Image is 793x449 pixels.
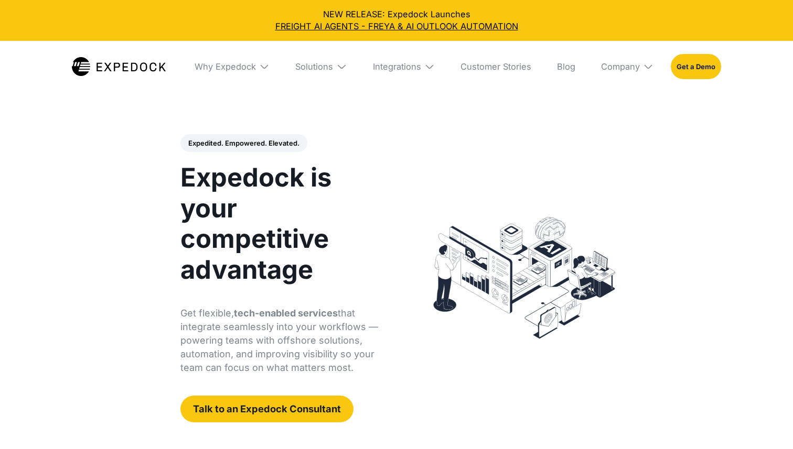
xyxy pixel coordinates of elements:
[452,41,540,92] a: Customer Stories
[195,61,256,72] div: Why Expedock
[548,41,584,92] a: Blog
[287,41,356,92] div: Solutions
[180,162,386,286] h1: Expedock is your competitive advantage
[180,306,386,375] p: Get flexible, that integrate seamlessly into your workflows — powering teams with offshore soluti...
[8,20,784,32] a: FREIGHT AI AGENTS - FREYA & AI OUTLOOK AUTOMATION
[8,8,784,32] div: NEW RELEASE: Expedock Launches
[186,41,278,92] div: Why Expedock
[180,396,354,422] a: Talk to an Expedock Consultant
[601,61,640,72] div: Company
[364,41,443,92] div: Integrations
[234,308,338,319] strong: tech-enabled services
[373,61,421,72] div: Integrations
[295,61,333,72] div: Solutions
[671,54,722,79] a: Get a Demo
[592,41,662,92] div: Company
